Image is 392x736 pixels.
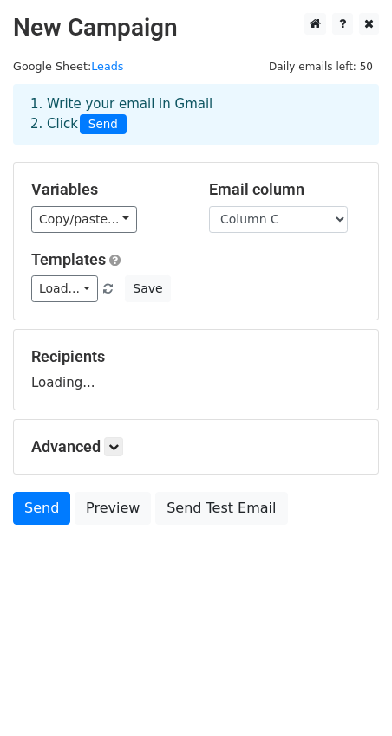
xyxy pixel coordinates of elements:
[31,180,183,199] h5: Variables
[263,60,379,73] a: Daily emails left: 50
[31,347,361,392] div: Loading...
[80,114,127,135] span: Send
[75,492,151,525] a: Preview
[91,60,123,73] a: Leads
[31,437,361,456] h5: Advanced
[13,60,123,73] small: Google Sheet:
[31,250,106,268] a: Templates
[31,347,361,366] h5: Recipients
[13,13,379,42] h2: New Campaign
[263,57,379,76] span: Daily emails left: 50
[155,492,287,525] a: Send Test Email
[209,180,361,199] h5: Email column
[31,275,98,302] a: Load...
[13,492,70,525] a: Send
[31,206,137,233] a: Copy/paste...
[17,94,375,134] div: 1. Write your email in Gmail 2. Click
[125,275,170,302] button: Save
